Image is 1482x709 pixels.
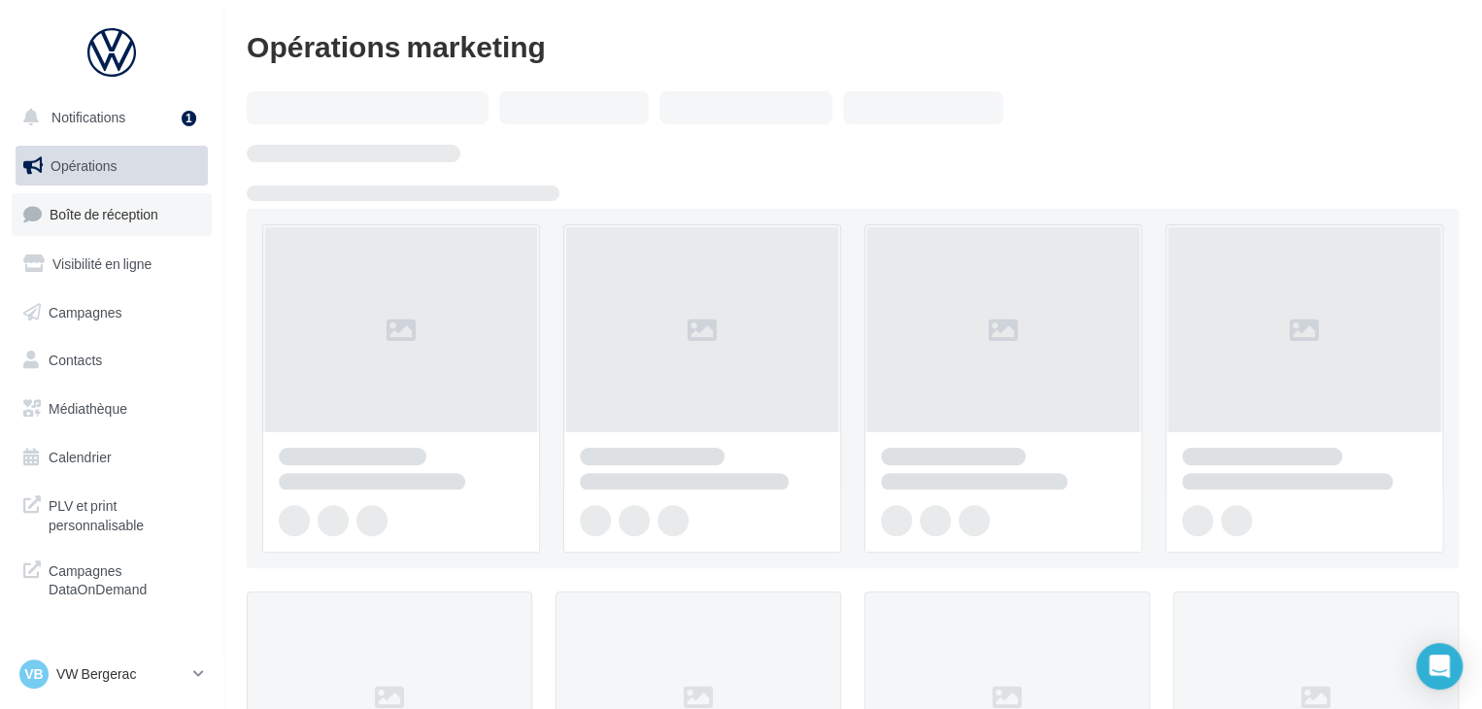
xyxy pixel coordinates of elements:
[49,492,200,534] span: PLV et print personnalisable
[12,193,212,235] a: Boîte de réception
[49,557,200,599] span: Campagnes DataOnDemand
[12,292,212,333] a: Campagnes
[1416,643,1463,690] div: Open Intercom Messenger
[51,157,117,174] span: Opérations
[12,340,212,381] a: Contacts
[12,146,212,186] a: Opérations
[12,97,204,138] button: Notifications 1
[12,485,212,542] a: PLV et print personnalisable
[49,400,127,417] span: Médiathèque
[49,449,112,465] span: Calendrier
[56,664,185,684] p: VW Bergerac
[49,303,122,320] span: Campagnes
[24,664,43,684] span: VB
[50,206,158,222] span: Boîte de réception
[12,244,212,285] a: Visibilité en ligne
[12,437,212,478] a: Calendrier
[16,656,208,692] a: VB VW Bergerac
[51,109,125,125] span: Notifications
[49,352,102,368] span: Contacts
[247,31,1459,60] div: Opérations marketing
[52,255,152,272] span: Visibilité en ligne
[12,550,212,607] a: Campagnes DataOnDemand
[182,111,196,126] div: 1
[12,388,212,429] a: Médiathèque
